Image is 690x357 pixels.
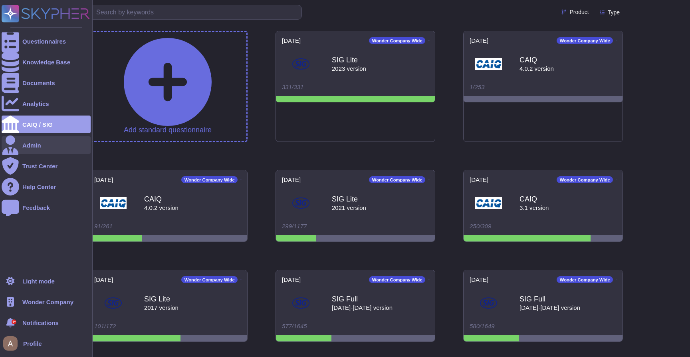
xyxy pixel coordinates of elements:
[557,37,613,44] span: Wonder Company Wide
[2,74,91,92] a: Documents
[98,195,128,211] img: SQ logo
[519,195,549,203] div: CAIQ
[22,142,41,148] div: Admin
[478,295,500,311] img: SQ logo
[470,223,491,229] span: 250/309
[608,10,620,15] span: Type
[332,305,393,311] div: [DATE]-[DATE] version
[22,205,50,211] div: Feedback
[369,276,425,283] span: Wonder Company Wide
[519,66,554,72] div: 4.0.2 version
[369,37,425,44] span: Wonder Company Wide
[332,205,366,211] div: 2021 version
[144,295,178,303] div: SIG Lite
[2,335,23,352] button: user
[12,319,16,324] div: 9+
[290,195,312,211] img: SQ logo
[473,195,504,211] img: SQ logo
[22,299,73,305] span: Wonder Company
[282,37,301,44] div: [DATE]
[144,195,178,203] div: CAIQ
[290,295,312,311] img: SQ logo
[92,5,301,19] input: Search by keywords
[2,53,91,71] a: Knowledge Base
[94,323,116,329] span: 101/172
[22,122,53,128] div: CAIQ / SIG
[2,157,91,175] a: Trust Center
[22,184,56,190] div: Help Center
[2,199,91,216] a: Feedback
[144,205,178,211] div: 4.0.2 version
[569,9,589,15] span: Product
[2,136,91,154] a: Admin
[519,305,580,311] div: [DATE]-[DATE] version
[102,295,124,311] img: SQ logo
[473,56,504,72] img: SQ logo
[22,101,49,107] div: Analytics
[290,56,312,72] img: SQ logo
[557,176,613,183] span: Wonder Company Wide
[470,37,488,44] div: [DATE]
[144,305,178,311] div: 2017 version
[332,195,366,203] div: SIG Lite
[519,205,549,211] div: 3.1 version
[22,163,57,169] div: Trust Center
[470,276,488,283] div: [DATE]
[22,320,59,326] span: Notifications
[124,126,212,135] h3: Add standard questionnaire
[470,84,485,90] span: 1/253
[94,223,113,229] span: 91/261
[282,223,307,229] span: 299/1177
[282,84,303,90] span: 331/331
[332,295,393,303] div: SIG Full
[369,176,425,183] span: Wonder Company Wide
[2,32,91,50] a: Questionnaires
[2,116,91,133] a: CAIQ / SIG
[332,66,366,72] div: 2023 version
[2,178,91,195] a: Help Center
[23,341,42,347] span: Profile
[22,80,55,86] div: Documents
[282,176,301,183] div: [DATE]
[94,276,113,283] div: [DATE]
[519,56,554,64] div: CAIQ
[332,56,366,64] div: SIG Lite
[519,295,580,303] div: SIG Full
[22,278,55,284] div: Light mode
[181,276,238,283] span: Wonder Company Wide
[22,59,70,65] div: Knowledge Base
[94,176,113,183] div: [DATE]
[470,323,495,329] span: 580/1649
[22,38,66,44] div: Questionnaires
[3,336,18,351] img: user
[557,276,613,283] span: Wonder Company Wide
[282,323,307,329] span: 577/1645
[470,176,488,183] div: [DATE]
[2,95,91,112] a: Analytics
[181,176,238,183] span: Wonder Company Wide
[282,276,301,283] div: [DATE]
